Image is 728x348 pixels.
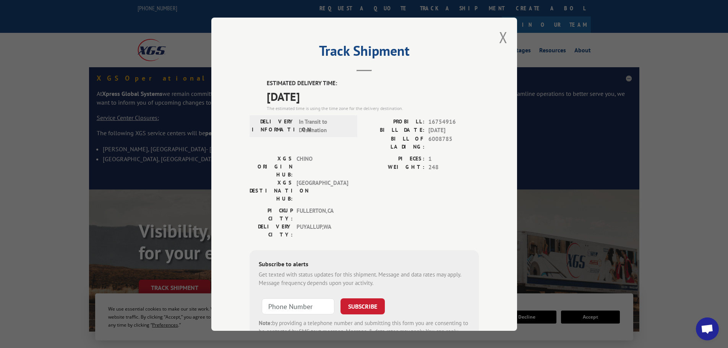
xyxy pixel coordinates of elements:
span: 16754916 [428,117,479,126]
label: BILL DATE: [364,126,425,135]
label: DELIVERY CITY: [250,222,293,238]
label: XGS DESTINATION HUB: [250,178,293,202]
label: DELIVERY INFORMATION: [252,117,295,134]
label: PIECES: [364,154,425,163]
span: [DATE] [267,87,479,105]
a: Open chat [696,317,719,340]
input: Phone Number [262,298,334,314]
button: Close modal [499,27,507,47]
span: PUYALLUP , WA [297,222,348,238]
span: FULLERTON , CA [297,206,348,222]
span: 248 [428,163,479,172]
strong: Note: [259,319,272,326]
div: Get texted with status updates for this shipment. Message and data rates may apply. Message frequ... [259,270,470,287]
label: PROBILL: [364,117,425,126]
button: SUBSCRIBE [340,298,385,314]
div: The estimated time is using the time zone for the delivery destination. [267,105,479,112]
label: XGS ORIGIN HUB: [250,154,293,178]
label: PICKUP CITY: [250,206,293,222]
label: BILL OF LADING: [364,134,425,151]
div: Subscribe to alerts [259,259,470,270]
span: In Transit to Destination [299,117,350,134]
div: by providing a telephone number and submitting this form you are consenting to be contacted by SM... [259,319,470,345]
h2: Track Shipment [250,45,479,60]
span: 6008785 [428,134,479,151]
span: 1 [428,154,479,163]
label: ESTIMATED DELIVERY TIME: [267,79,479,88]
span: [DATE] [428,126,479,135]
label: WEIGHT: [364,163,425,172]
span: [GEOGRAPHIC_DATA] [297,178,348,202]
span: CHINO [297,154,348,178]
